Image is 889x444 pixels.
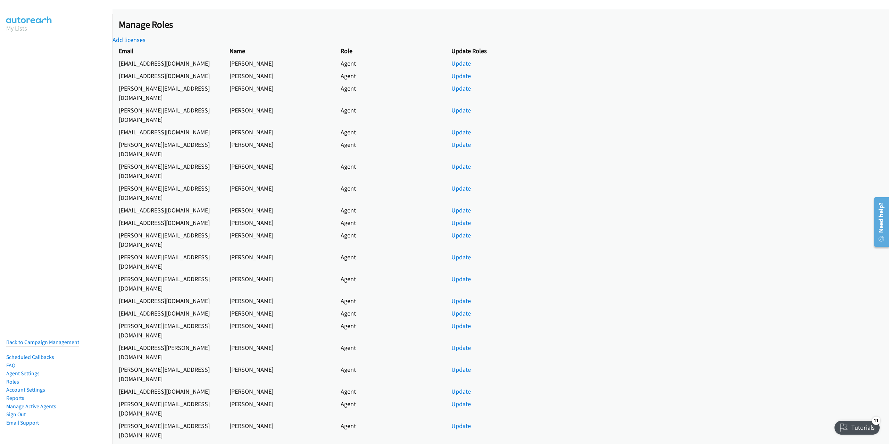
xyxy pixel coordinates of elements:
td: Agent [334,251,445,273]
td: [PERSON_NAME] [223,385,334,397]
td: [EMAIL_ADDRESS][DOMAIN_NAME] [113,294,223,307]
td: [PERSON_NAME][EMAIL_ADDRESS][DOMAIN_NAME] [113,419,223,441]
td: [PERSON_NAME][EMAIL_ADDRESS][DOMAIN_NAME] [113,82,223,104]
td: [PERSON_NAME] [223,307,334,319]
a: Update [451,309,471,317]
td: [PERSON_NAME] [223,182,334,204]
a: Update [451,72,471,80]
a: Update [451,141,471,149]
td: [EMAIL_ADDRESS][PERSON_NAME][DOMAIN_NAME] [113,341,223,363]
a: Update [451,219,471,227]
td: Agent [334,160,445,182]
a: Update [451,344,471,352]
a: Update [451,322,471,330]
a: FAQ [6,362,15,369]
a: Update [451,184,471,192]
td: [PERSON_NAME] [223,57,334,69]
td: [PERSON_NAME][EMAIL_ADDRESS][DOMAIN_NAME] [113,273,223,294]
td: [PERSON_NAME] [223,419,334,441]
a: Update [451,128,471,136]
td: [PERSON_NAME][EMAIL_ADDRESS][DOMAIN_NAME] [113,251,223,273]
th: Email [113,44,223,57]
td: [PERSON_NAME] [223,273,334,294]
a: Update [451,253,471,261]
td: Agent [334,204,445,216]
a: Manage Active Agents [6,403,56,410]
a: Update [451,106,471,114]
td: [PERSON_NAME][EMAIL_ADDRESS][DOMAIN_NAME] [113,160,223,182]
th: Role [334,44,445,57]
td: [PERSON_NAME] [223,319,334,341]
td: Agent [334,385,445,397]
td: [PERSON_NAME] [223,69,334,82]
td: Agent [334,397,445,419]
a: Account Settings [6,386,45,393]
a: Update [451,422,471,430]
td: Agent [334,104,445,126]
td: [PERSON_NAME] [223,204,334,216]
td: [PERSON_NAME][EMAIL_ADDRESS][DOMAIN_NAME] [113,182,223,204]
a: Update [451,387,471,395]
td: [PERSON_NAME][EMAIL_ADDRESS][DOMAIN_NAME] [113,397,223,419]
td: [PERSON_NAME] [223,160,334,182]
iframe: Checklist [830,414,884,439]
a: Scheduled Callbacks [6,354,54,360]
td: [EMAIL_ADDRESS][DOMAIN_NAME] [113,204,223,216]
td: [PERSON_NAME] [223,397,334,419]
th: Update Roles [445,44,501,57]
a: Update [451,84,471,92]
td: Agent [334,229,445,251]
td: Agent [334,419,445,441]
td: [PERSON_NAME][EMAIL_ADDRESS][DOMAIN_NAME] [113,138,223,160]
td: [PERSON_NAME][EMAIL_ADDRESS][DOMAIN_NAME] [113,363,223,385]
td: Agent [334,307,445,319]
td: [PERSON_NAME] [223,363,334,385]
td: [EMAIL_ADDRESS][DOMAIN_NAME] [113,126,223,138]
a: Update [451,59,471,67]
h2: Manage Roles [119,19,889,31]
td: [EMAIL_ADDRESS][DOMAIN_NAME] [113,216,223,229]
td: [PERSON_NAME] [223,104,334,126]
td: [PERSON_NAME][EMAIL_ADDRESS][DOMAIN_NAME] [113,104,223,126]
td: Agent [334,341,445,363]
a: Reports [6,395,24,401]
a: Update [451,162,471,170]
a: Update [451,297,471,305]
td: [EMAIL_ADDRESS][DOMAIN_NAME] [113,57,223,69]
td: Agent [334,294,445,307]
td: Agent [334,273,445,294]
td: [PERSON_NAME] [223,216,334,229]
a: Email Support [6,419,39,426]
td: [EMAIL_ADDRESS][DOMAIN_NAME] [113,307,223,319]
a: Update [451,231,471,239]
td: [PERSON_NAME] [223,294,334,307]
td: [PERSON_NAME] [223,229,334,251]
td: [PERSON_NAME][EMAIL_ADDRESS][DOMAIN_NAME] [113,319,223,341]
a: Agent Settings [6,370,40,377]
td: [PERSON_NAME] [223,251,334,273]
td: [PERSON_NAME] [223,341,334,363]
td: Agent [334,57,445,69]
td: [EMAIL_ADDRESS][DOMAIN_NAME] [113,385,223,397]
td: [PERSON_NAME][EMAIL_ADDRESS][DOMAIN_NAME] [113,229,223,251]
td: [PERSON_NAME] [223,126,334,138]
a: Add licenses [113,36,146,44]
a: Update [451,366,471,374]
td: [EMAIL_ADDRESS][DOMAIN_NAME] [113,69,223,82]
a: Roles [6,378,19,385]
a: Update [451,400,471,408]
a: Update [451,275,471,283]
td: Agent [334,69,445,82]
td: [PERSON_NAME] [223,138,334,160]
td: Agent [334,182,445,204]
a: My Lists [6,24,27,32]
th: Name [223,44,334,57]
td: Agent [334,82,445,104]
td: [PERSON_NAME] [223,82,334,104]
a: Sign Out [6,411,26,418]
a: Back to Campaign Management [6,339,79,345]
